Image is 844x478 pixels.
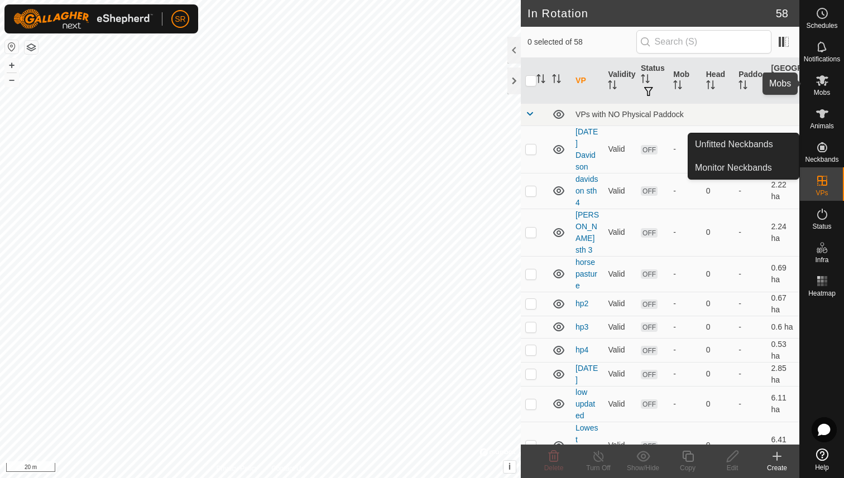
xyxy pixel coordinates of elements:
[552,76,561,85] p-sorticon: Activate to sort
[5,73,18,86] button: –
[673,143,697,155] div: -
[814,89,830,96] span: Mobs
[641,76,650,85] p-sorticon: Activate to sort
[739,82,747,91] p-sorticon: Activate to sort
[755,463,799,473] div: Create
[576,210,599,254] a: [PERSON_NAME] sth 3
[734,256,766,292] td: -
[603,422,636,469] td: Valid
[5,40,18,54] button: Reset Map
[702,58,734,104] th: Head
[771,88,780,96] p-sorticon: Activate to sort
[673,368,697,380] div: -
[804,56,840,62] span: Notifications
[641,370,658,379] span: OFF
[5,59,18,72] button: +
[767,386,799,422] td: 6.11 ha
[702,386,734,422] td: 0
[810,123,834,129] span: Animals
[641,441,658,451] span: OFF
[767,125,799,173] td: 4.42 ha
[702,256,734,292] td: 0
[734,386,766,422] td: -
[603,125,636,173] td: Valid
[800,444,844,475] a: Help
[603,338,636,362] td: Valid
[734,338,766,362] td: -
[767,256,799,292] td: 0.69 ha
[710,463,755,473] div: Edit
[673,398,697,410] div: -
[767,173,799,209] td: 2.22 ha
[621,463,665,473] div: Show/Hide
[816,190,828,196] span: VPs
[688,157,799,179] a: Monitor Neckbands
[576,322,588,331] a: hp3
[641,228,658,238] span: OFF
[527,36,636,48] span: 0 selected of 58
[603,58,636,104] th: Validity
[603,362,636,386] td: Valid
[536,76,545,85] p-sorticon: Activate to sort
[702,316,734,338] td: 0
[603,386,636,422] td: Valid
[673,321,697,333] div: -
[734,58,766,104] th: Paddock
[669,58,701,104] th: Mob
[806,22,837,29] span: Schedules
[576,127,598,171] a: [DATE] Davidson
[603,256,636,292] td: Valid
[665,463,710,473] div: Copy
[636,58,669,104] th: Status
[702,292,734,316] td: 0
[734,362,766,386] td: -
[576,345,588,354] a: hp4
[576,364,598,384] a: [DATE]
[767,422,799,469] td: 6.41 ha
[576,110,795,119] div: VPs with NO Physical Paddock
[734,125,766,173] td: -
[734,292,766,316] td: -
[734,173,766,209] td: -
[767,316,799,338] td: 0.6 ha
[608,82,617,91] p-sorticon: Activate to sort
[576,463,621,473] div: Turn Off
[767,209,799,256] td: 2.24 ha
[808,290,836,297] span: Heatmap
[815,257,828,263] span: Infra
[571,58,603,104] th: VP
[673,344,697,356] div: -
[734,422,766,469] td: -
[603,173,636,209] td: Valid
[603,209,636,256] td: Valid
[25,41,38,54] button: Map Layers
[767,292,799,316] td: 0.67 ha
[702,338,734,362] td: 0
[576,175,598,207] a: davidson sth 4
[641,269,658,279] span: OFF
[175,13,185,25] span: SR
[641,145,658,154] span: OFF
[641,186,658,196] span: OFF
[576,388,595,420] a: low updated
[576,258,597,290] a: horse pasture
[673,226,697,238] div: -
[527,7,776,20] h2: In Rotation
[734,209,766,256] td: -
[805,156,838,163] span: Neckbands
[603,316,636,338] td: Valid
[767,338,799,362] td: 0.53 ha
[216,463,258,474] a: Privacy Policy
[695,161,772,175] span: Monitor Neckbands
[734,316,766,338] td: -
[641,300,658,309] span: OFF
[702,362,734,386] td: 0
[702,422,734,469] td: 0
[641,346,658,355] span: OFF
[673,268,697,280] div: -
[702,209,734,256] td: 0
[576,299,588,308] a: hp2
[641,322,658,332] span: OFF
[673,185,697,197] div: -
